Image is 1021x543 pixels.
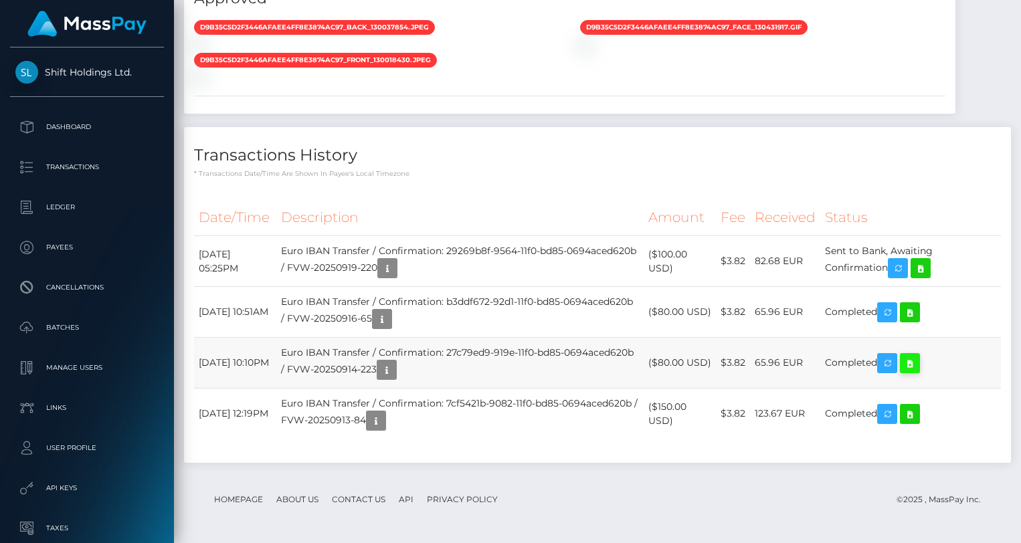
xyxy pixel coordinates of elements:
td: Completed [820,389,1001,439]
p: Links [15,398,159,418]
td: 123.67 EUR [750,389,820,439]
th: Date/Time [194,199,276,236]
a: About Us [271,489,324,510]
th: Status [820,199,1001,236]
p: Transactions [15,157,159,177]
td: $3.82 [716,389,750,439]
td: ($80.00 USD) [644,338,717,389]
a: Payees [10,231,164,264]
p: Dashboard [15,117,159,137]
a: Contact Us [327,489,391,510]
img: d9b35c5d-2f34-46af-aee4-ff8e3874ac9748f35f07-4d9c-4d49-98f5-2136844481d5 [194,40,205,51]
p: Batches [15,318,159,338]
th: Amount [644,199,717,236]
th: Description [276,199,644,236]
th: Fee [716,199,750,236]
a: Privacy Policy [422,489,503,510]
td: [DATE] 10:51AM [194,287,276,338]
td: [DATE] 12:19PM [194,389,276,439]
a: API Keys [10,471,164,505]
span: d9b35c5d2f3446afaee4ff8e3874ac97_back_130037854.jpeg [194,20,435,35]
a: Dashboard [10,110,164,144]
td: ($150.00 USD) [644,389,717,439]
p: Taxes [15,518,159,538]
td: $3.82 [716,338,750,389]
td: $3.82 [716,236,750,287]
h4: Transactions History [194,144,1001,167]
td: 65.96 EUR [750,287,820,338]
td: Euro IBAN Transfer / Confirmation: b3ddf672-92d1-11f0-bd85-0694aced620b / FVW-20250916-65 [276,287,644,338]
a: Batches [10,311,164,344]
td: Euro IBAN Transfer / Confirmation: 7cf5421b-9082-11f0-bd85-0694aced620b / FVW-20250913-84 [276,389,644,439]
td: 82.68 EUR [750,236,820,287]
td: Completed [820,338,1001,389]
span: d9b35c5d2f3446afaee4ff8e3874ac97_face_130431917.gif [580,20,808,35]
td: $3.82 [716,287,750,338]
a: Ledger [10,191,164,224]
p: * Transactions date/time are shown in payee's local timezone [194,169,1001,179]
td: [DATE] 05:25PM [194,236,276,287]
p: Manage Users [15,358,159,378]
img: MassPay Logo [27,11,147,37]
a: User Profile [10,431,164,465]
td: 65.96 EUR [750,338,820,389]
td: Euro IBAN Transfer / Confirmation: 29269b8f-9564-11f0-bd85-0694aced620b / FVW-20250919-220 [276,236,644,287]
td: Sent to Bank, Awaiting Confirmation [820,236,1001,287]
td: ($80.00 USD) [644,287,717,338]
p: Ledger [15,197,159,217]
img: d9b35c5d-2f34-46af-aee4-ff8e3874ac97416aa4ea-a57a-438a-9015-f202cede0d7f [580,40,591,51]
a: Transactions [10,150,164,184]
p: API Keys [15,478,159,498]
span: Shift Holdings Ltd. [10,66,164,78]
img: Shift Holdings Ltd. [15,61,38,84]
a: Links [10,391,164,425]
a: Cancellations [10,271,164,304]
div: © 2025 , MassPay Inc. [897,492,991,507]
span: d9b35c5d2f3446afaee4ff8e3874ac97_front_130018430.jpeg [194,53,437,68]
td: Completed [820,287,1001,338]
p: Cancellations [15,278,159,298]
a: Homepage [209,489,268,510]
img: d9b35c5d-2f34-46af-aee4-ff8e3874ac97573f91fd-6430-4956-8d58-d7b4c2619e54 [194,73,205,84]
td: ($100.00 USD) [644,236,717,287]
th: Received [750,199,820,236]
td: [DATE] 10:10PM [194,338,276,389]
a: Manage Users [10,351,164,385]
a: API [393,489,419,510]
p: Payees [15,237,159,257]
p: User Profile [15,438,159,458]
td: Euro IBAN Transfer / Confirmation: 27c79ed9-919e-11f0-bd85-0694aced620b / FVW-20250914-223 [276,338,644,389]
